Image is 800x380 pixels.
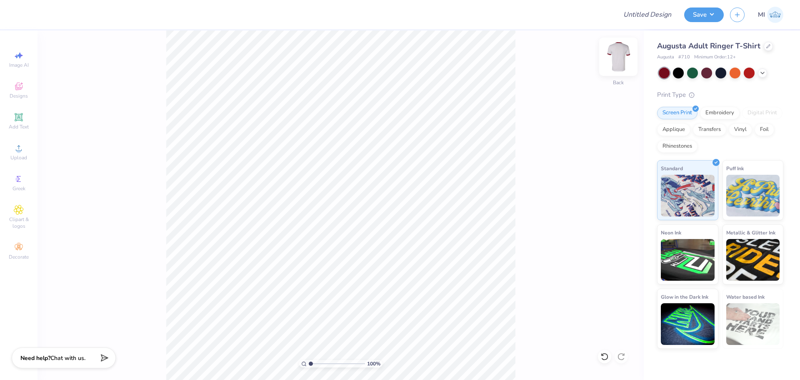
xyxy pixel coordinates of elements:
span: Water based Ink [726,292,765,301]
span: Clipart & logos [4,216,33,229]
span: Upload [10,154,27,161]
img: Puff Ink [726,175,780,216]
img: Glow in the Dark Ink [661,303,715,345]
span: Neon Ink [661,228,681,237]
img: Ma. Isabella Adad [767,7,783,23]
span: Image AI [9,62,29,68]
span: Augusta [657,54,674,61]
span: Decorate [9,254,29,260]
input: Untitled Design [617,6,678,23]
span: Minimum Order: 12 + [694,54,736,61]
strong: Need help? [20,354,50,362]
div: Print Type [657,90,783,100]
span: 100 % [367,360,380,367]
img: Metallic & Glitter Ink [726,239,780,281]
span: MI [758,10,765,20]
span: Puff Ink [726,164,744,173]
button: Save [684,8,724,22]
img: Water based Ink [726,303,780,345]
div: Digital Print [742,107,782,119]
div: Applique [657,123,690,136]
span: Metallic & Glitter Ink [726,228,775,237]
span: Standard [661,164,683,173]
img: Standard [661,175,715,216]
span: Designs [10,93,28,99]
div: Rhinestones [657,140,697,153]
span: Augusta Adult Ringer T-Shirt [657,41,760,51]
span: Glow in the Dark Ink [661,292,708,301]
div: Screen Print [657,107,697,119]
span: # 710 [678,54,690,61]
img: Neon Ink [661,239,715,281]
span: Add Text [9,123,29,130]
div: Vinyl [729,123,752,136]
span: Chat with us. [50,354,85,362]
div: Back [613,79,624,86]
span: Greek [12,185,25,192]
img: Back [602,40,635,73]
div: Embroidery [700,107,740,119]
div: Foil [755,123,774,136]
div: Transfers [693,123,726,136]
a: MI [758,7,783,23]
